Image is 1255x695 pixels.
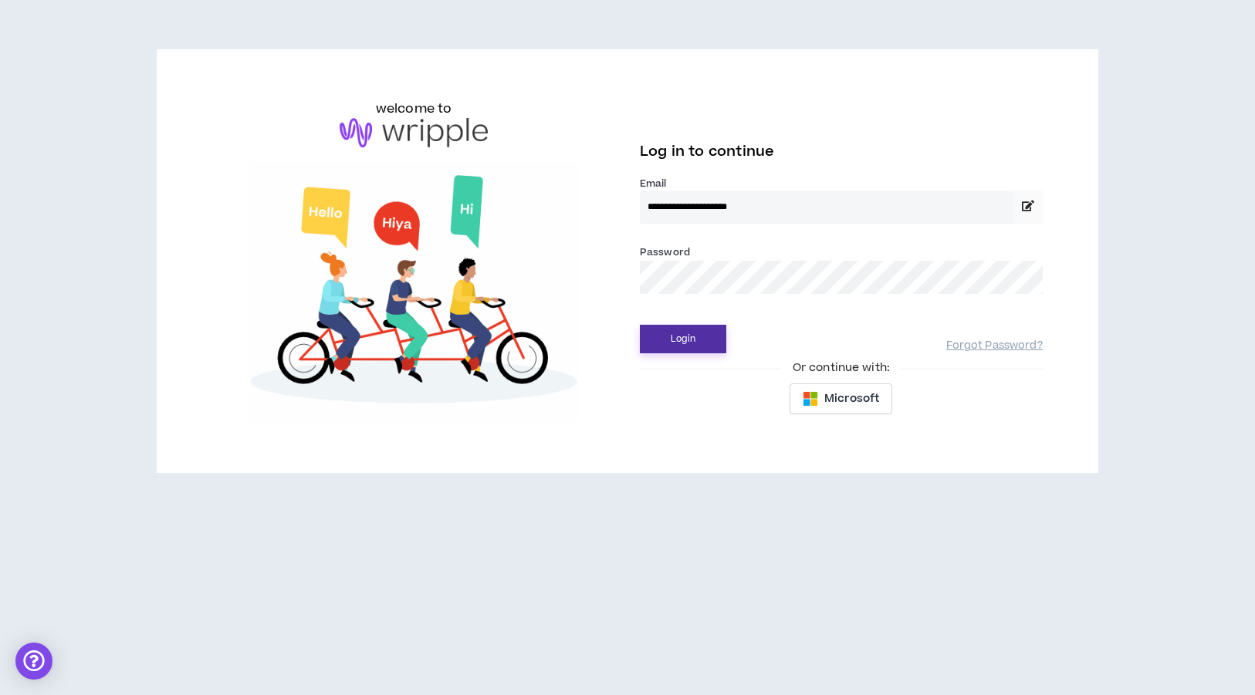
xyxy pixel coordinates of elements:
img: Welcome to Wripple [212,163,615,423]
button: Login [640,325,726,353]
button: Microsoft [790,383,892,414]
span: Log in to continue [640,142,774,161]
span: Microsoft [824,390,879,407]
img: logo-brand.png [340,118,488,147]
label: Email [640,177,1043,191]
div: Open Intercom Messenger [15,643,52,680]
h6: welcome to [376,100,452,118]
label: Password [640,245,690,259]
a: Forgot Password? [946,339,1043,353]
span: Or continue with: [782,359,901,376]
